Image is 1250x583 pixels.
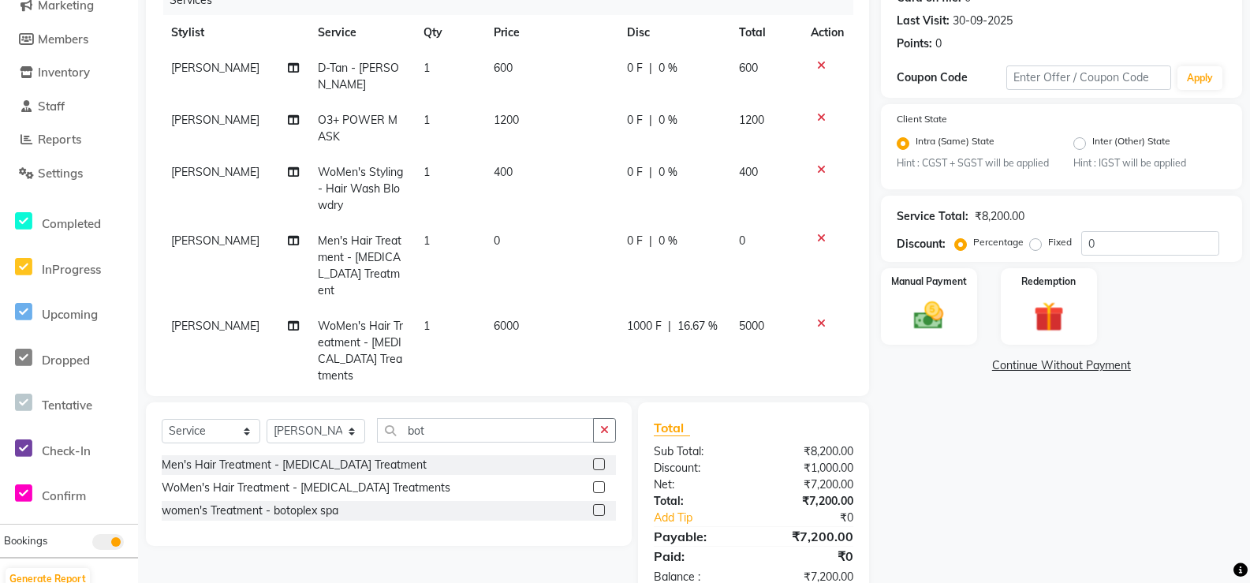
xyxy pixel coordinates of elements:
a: Inventory [4,64,134,82]
span: 0 F [627,233,643,249]
small: Hint : IGST will be applied [1073,156,1226,170]
div: ₹8,200.00 [753,443,864,460]
span: 1 [424,165,430,179]
span: | [649,112,652,129]
th: Stylist [162,15,308,50]
span: 600 [494,61,513,75]
a: Add Tip [642,510,772,526]
span: InProgress [42,262,101,277]
span: 0 F [627,60,643,77]
a: Reports [4,131,134,149]
span: Upcoming [42,307,98,322]
img: _gift.svg [1024,298,1073,335]
input: Search or Scan [377,418,594,443]
label: Percentage [973,235,1024,249]
div: ₹7,200.00 [753,527,864,546]
div: 30-09-2025 [953,13,1013,29]
a: Members [4,31,134,49]
th: Action [801,15,853,50]
span: [PERSON_NAME] [171,61,259,75]
th: Service [308,15,414,50]
th: Price [484,15,618,50]
span: Inventory [38,65,90,80]
a: Settings [4,165,134,183]
span: 1000 F [627,318,662,334]
span: 0 F [627,164,643,181]
div: Total: [642,493,753,510]
div: Sub Total: [642,443,753,460]
div: Payable: [642,527,753,546]
span: Bookings [4,534,47,547]
a: Continue Without Payment [884,357,1239,374]
button: Apply [1177,66,1222,90]
span: D-Tan - [PERSON_NAME] [318,61,399,92]
div: Men's Hair Treatment - [MEDICAL_DATA] Treatment [162,457,427,473]
span: 400 [494,165,513,179]
span: 1200 [494,113,519,127]
div: ₹0 [753,547,864,566]
span: 0 % [659,60,677,77]
div: women's Treatment - botoplex spa [162,503,338,519]
span: Check-In [42,443,91,458]
div: ₹1,000.00 [753,460,864,476]
span: 6000 [494,319,519,333]
div: Paid: [642,547,753,566]
div: ₹7,200.00 [753,493,864,510]
span: Staff [38,99,65,114]
span: [PERSON_NAME] [171,113,259,127]
div: ₹8,200.00 [975,208,1024,225]
span: 400 [739,165,758,179]
label: Redemption [1021,275,1076,289]
div: Net: [642,476,753,493]
span: 0 F [627,112,643,129]
div: Coupon Code [897,69,1006,86]
a: Staff [4,98,134,116]
span: WoMen's Styling - Hair Wash Blowdry [318,165,403,212]
span: Tentative [42,398,92,413]
span: 0 [494,234,500,248]
label: Manual Payment [891,275,967,289]
span: [PERSON_NAME] [171,234,259,248]
span: 1 [424,234,430,248]
span: 1 [424,61,430,75]
th: Total [729,15,801,50]
span: [PERSON_NAME] [171,319,259,333]
th: Qty [414,15,484,50]
span: | [649,233,652,249]
span: 0 % [659,112,677,129]
span: 16.67 % [677,318,718,334]
span: 1200 [739,113,764,127]
span: Dropped [42,353,90,368]
span: Settings [38,166,83,181]
div: Discount: [897,236,946,252]
div: Service Total: [897,208,968,225]
label: Fixed [1048,235,1072,249]
div: ₹7,200.00 [753,476,864,493]
div: 0 [935,36,942,52]
span: 0 % [659,233,677,249]
span: 5000 [739,319,764,333]
span: 600 [739,61,758,75]
span: | [649,60,652,77]
span: 1 [424,319,430,333]
div: Points: [897,36,932,52]
span: Completed [42,216,101,231]
span: | [649,164,652,181]
span: Total [654,420,690,436]
span: 0 [739,234,745,248]
th: Disc [618,15,729,50]
div: Last Visit: [897,13,950,29]
div: WoMen's Hair Treatment - [MEDICAL_DATA] Treatments [162,480,450,496]
span: [PERSON_NAME] [171,165,259,179]
div: ₹0 [772,510,865,526]
small: Hint : CGST + SGST will be applied [897,156,1050,170]
input: Enter Offer / Coupon Code [1006,65,1171,90]
div: Discount: [642,460,753,476]
span: | [668,318,671,334]
span: Confirm [42,488,86,503]
img: _cash.svg [905,298,953,333]
span: O3+ POWER MASK [318,113,397,144]
span: 0 % [659,164,677,181]
span: 1 [424,113,430,127]
label: Inter (Other) State [1092,134,1170,153]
